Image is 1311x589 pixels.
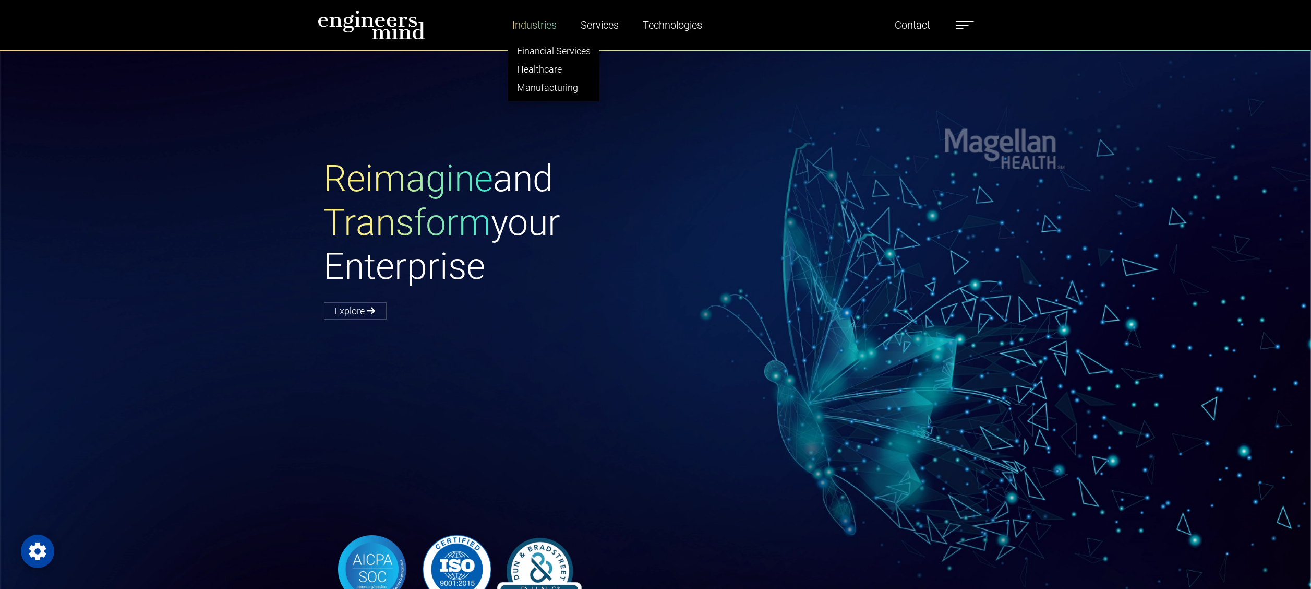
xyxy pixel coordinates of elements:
img: logo [318,10,425,40]
a: Financial Services [509,42,599,60]
a: Technologies [639,13,706,37]
ul: Industries [508,37,599,101]
a: Manufacturing [509,78,599,97]
a: Contact [891,13,935,37]
span: Transform [324,201,491,244]
span: Reimagine [324,157,494,200]
a: Healthcare [509,60,599,78]
a: Explore [324,302,387,320]
a: Industries [508,13,561,37]
a: Services [576,13,623,37]
h1: and your Enterprise [324,157,656,288]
